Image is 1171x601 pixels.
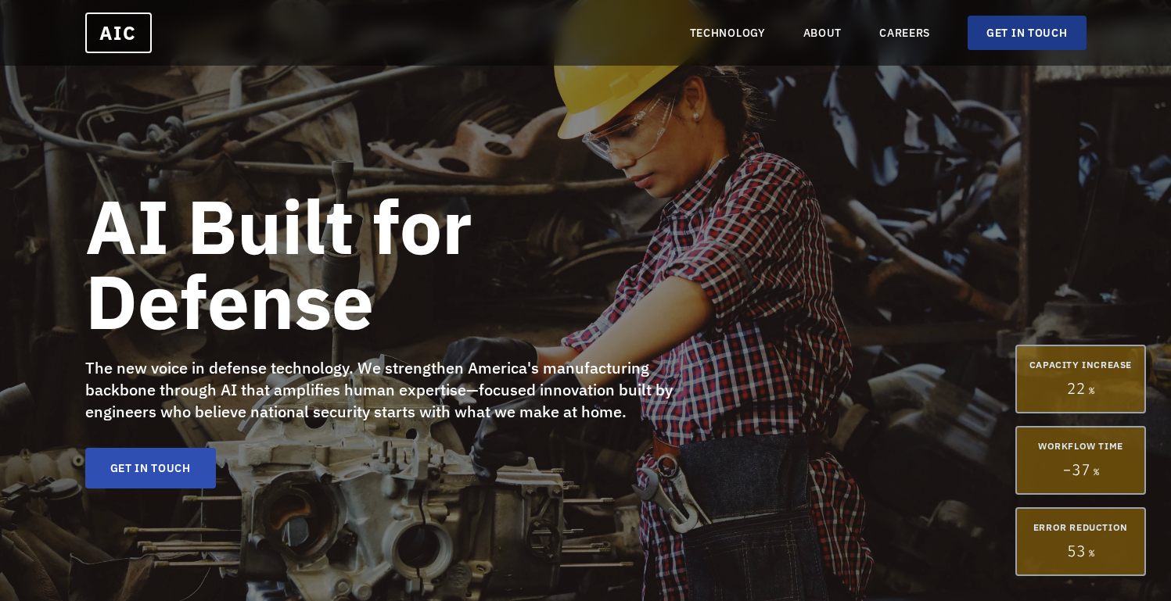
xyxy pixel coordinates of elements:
div: 53 [1029,540,1132,562]
a: ABOUT [803,25,842,41]
a: GET IN TOUCH [968,16,1086,50]
span: % [1089,385,1094,397]
b: AI Built for Defense [85,177,472,349]
a: GET IN TOUCH [85,448,216,488]
span: % [1094,466,1099,478]
a: CAREERS [879,25,930,41]
div: CAPACITY INCREASE [1029,359,1132,371]
span: The new voice in defense technology. We strengthen America's manufacturing backbone through AI th... [85,357,673,422]
span: % [1089,547,1094,560]
div: 22 [1029,377,1132,399]
div: WORKFLOW TIME [1029,440,1132,453]
a: AIC [85,13,152,53]
a: TECHNOLOGY [690,25,766,41]
div: - 37 [1029,459,1132,481]
div: ERROR REDUCTION [1029,521,1132,534]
